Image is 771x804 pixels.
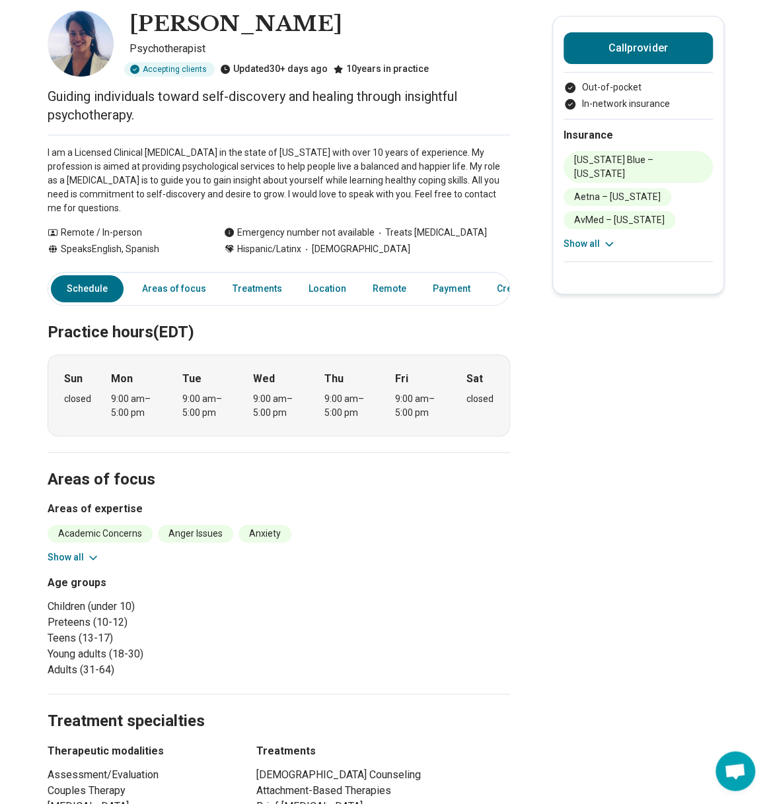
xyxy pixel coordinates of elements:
[64,371,83,387] strong: Sun
[48,226,198,240] div: Remote / In-person
[564,237,616,251] button: Show all
[48,354,510,436] div: When does the program meet?
[48,783,233,799] li: Couples Therapy
[158,525,233,543] li: Anger Issues
[111,371,133,387] strong: Mon
[48,630,274,646] li: Teens (13-17)
[395,392,446,420] div: 9:00 am – 5:00 pm
[324,392,375,420] div: 9:00 am – 5:00 pm
[716,751,755,791] div: Open chat
[64,392,91,406] div: closed
[48,501,510,517] h3: Areas of expertise
[301,242,410,256] span: [DEMOGRAPHIC_DATA]
[239,525,291,543] li: Anxiety
[48,615,274,630] li: Preteens (10-12)
[256,767,510,783] li: [DEMOGRAPHIC_DATA] Counseling
[182,371,202,387] strong: Tue
[489,275,555,302] a: Credentials
[48,743,233,759] h3: Therapeutic modalities
[48,11,114,77] img: Dr. Bethania Carrión, Psychotherapist
[48,146,510,215] p: I am a Licensed Clinical [MEDICAL_DATA] in the state of [US_STATE] with over 10 years of experien...
[301,275,354,302] a: Location
[48,679,510,733] h2: Treatment specialties
[48,242,198,256] div: Speaks English, Spanish
[256,743,510,759] h3: Treatments
[220,62,328,77] div: Updated 30+ days ago
[253,392,304,420] div: 9:00 am – 5:00 pm
[48,662,274,678] li: Adults (31-64)
[225,275,290,302] a: Treatments
[564,127,713,143] h2: Insurance
[324,371,344,387] strong: Thu
[134,275,214,302] a: Areas of focus
[375,226,487,240] span: Treats [MEDICAL_DATA]
[48,525,153,543] li: Academic Concerns
[224,226,375,240] div: Emergency number not available
[48,646,274,662] li: Young adults (18-30)
[48,599,274,615] li: Children (under 10)
[564,97,713,111] li: In-network insurance
[365,275,414,302] a: Remote
[564,151,713,183] li: [US_STATE] Blue – [US_STATE]
[466,371,483,387] strong: Sat
[395,371,408,387] strong: Fri
[564,81,713,111] ul: Payment options
[564,32,713,64] button: Callprovider
[237,242,301,256] span: Hispanic/Latinx
[253,371,275,387] strong: Wed
[333,62,429,77] div: 10 years in practice
[564,211,675,229] li: AvMed – [US_STATE]
[256,783,510,799] li: Attachment-Based Therapies
[48,290,510,344] h2: Practice hours (EDT)
[124,62,215,77] div: Accepting clients
[129,11,342,38] h1: [PERSON_NAME]
[564,188,671,206] li: Aetna – [US_STATE]
[564,81,713,94] li: Out-of-pocket
[48,575,274,591] h3: Age groups
[48,437,510,491] h2: Areas of focus
[425,275,478,302] a: Payment
[111,392,162,420] div: 9:00 am – 5:00 pm
[48,551,100,564] button: Show all
[182,392,233,420] div: 9:00 am – 5:00 pm
[51,275,124,302] a: Schedule
[48,767,233,783] li: Assessment/Evaluation
[129,41,510,57] p: Psychotherapist
[48,87,510,124] p: Guiding individuals toward self-discovery and healing through insightful psychotherapy.
[466,392,494,406] div: closed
